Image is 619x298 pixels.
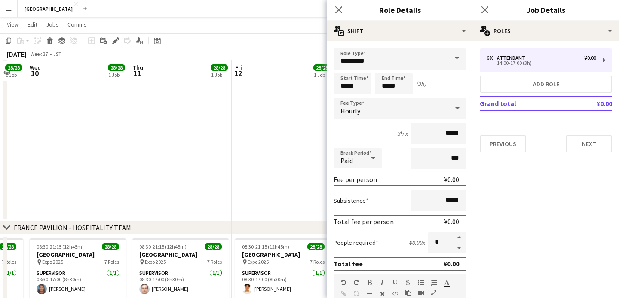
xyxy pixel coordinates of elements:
a: Edit [24,19,41,30]
div: 14:00-17:00 (3h) [487,61,596,65]
span: View [7,21,19,28]
span: 28/28 [102,243,119,250]
button: Redo [353,279,359,286]
a: View [3,19,22,30]
span: Jobs [46,21,59,28]
app-card-role: SUPERVISOR1/108:30-17:00 (8h30m)[PERSON_NAME] [235,268,331,298]
span: 7 Roles [104,258,119,265]
button: Undo [340,279,346,286]
div: 1 Job [108,72,125,78]
a: Comms [64,19,90,30]
span: Week 37 [28,51,50,57]
h3: Job Details [473,4,619,15]
button: Insert video [418,289,424,296]
span: 28/28 [205,243,222,250]
button: Previous [480,135,526,152]
div: ¥0.00 [444,175,459,184]
button: Add role [480,76,612,93]
span: Wed [30,64,41,71]
div: Shift [327,21,473,41]
div: 3h x [397,130,408,137]
span: Expo 2025 [145,258,166,265]
span: 11 [131,68,143,78]
div: ¥0.00 x [409,239,425,246]
label: Subsistence [334,197,368,204]
span: 7 Roles [2,258,16,265]
h3: [GEOGRAPHIC_DATA] [132,251,229,258]
button: Next [566,135,612,152]
div: ¥0.00 [584,55,596,61]
div: 1 Job [211,72,227,78]
app-card-role: SUPERVISOR1/108:30-17:00 (8h30m)[PERSON_NAME] [132,268,229,298]
app-card-role: SUPERVISOR1/108:30-17:00 (8h30m)[PERSON_NAME] [30,268,126,298]
td: ¥0.00 [571,97,612,110]
span: Edit [28,21,37,28]
div: Total fee per person [334,217,394,226]
span: Comms [67,21,87,28]
span: 12 [234,68,242,78]
div: ¥0.00 [444,217,459,226]
span: Paid [340,156,353,165]
span: Fri [235,64,242,71]
div: (3h) [416,80,426,88]
button: Italic [379,279,385,286]
span: 10 [28,68,41,78]
h3: Role Details [327,4,473,15]
span: 28/28 [307,243,325,250]
button: HTML Code [392,290,398,297]
span: 08:30-21:15 (12h45m) [37,243,84,250]
span: 08:30-21:15 (12h45m) [139,243,187,250]
button: Unordered List [418,279,424,286]
button: Text Color [444,279,450,286]
span: 28/28 [211,64,228,71]
div: 1 Job [314,72,330,78]
button: Horizontal Line [366,290,372,297]
div: JST [53,51,61,57]
span: 7 Roles [310,258,325,265]
button: Strikethrough [405,279,411,286]
span: Expo 2025 [42,258,63,265]
span: 08:30-21:15 (12h45m) [242,243,289,250]
span: Expo 2025 [248,258,269,265]
div: 6 x [487,55,497,61]
button: Fullscreen [431,289,437,296]
span: Thu [132,64,143,71]
div: FRANCE PAVILION - HOSPITALITY TEAM [14,223,131,232]
button: Bold [366,279,372,286]
h3: [GEOGRAPHIC_DATA] [235,251,331,258]
span: 28/28 [313,64,331,71]
span: Hourly [340,106,360,115]
td: Grand total [480,97,571,110]
div: ATTENDANT [497,55,529,61]
div: Roles [473,21,619,41]
h3: [GEOGRAPHIC_DATA] [30,251,126,258]
span: 28/28 [5,64,22,71]
button: Decrease [452,243,466,254]
button: Clear Formatting [379,290,385,297]
button: Underline [392,279,398,286]
div: Fee per person [334,175,377,184]
label: People required [334,239,378,246]
div: ¥0.00 [443,259,459,268]
div: [DATE] [7,50,27,58]
button: Ordered List [431,279,437,286]
span: 7 Roles [207,258,222,265]
div: 1 Job [6,72,22,78]
button: Paste as plain text [405,289,411,296]
a: Jobs [43,19,62,30]
span: 28/28 [108,64,125,71]
div: Total fee [334,259,363,268]
button: Increase [452,232,466,243]
button: [GEOGRAPHIC_DATA] [18,0,80,17]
